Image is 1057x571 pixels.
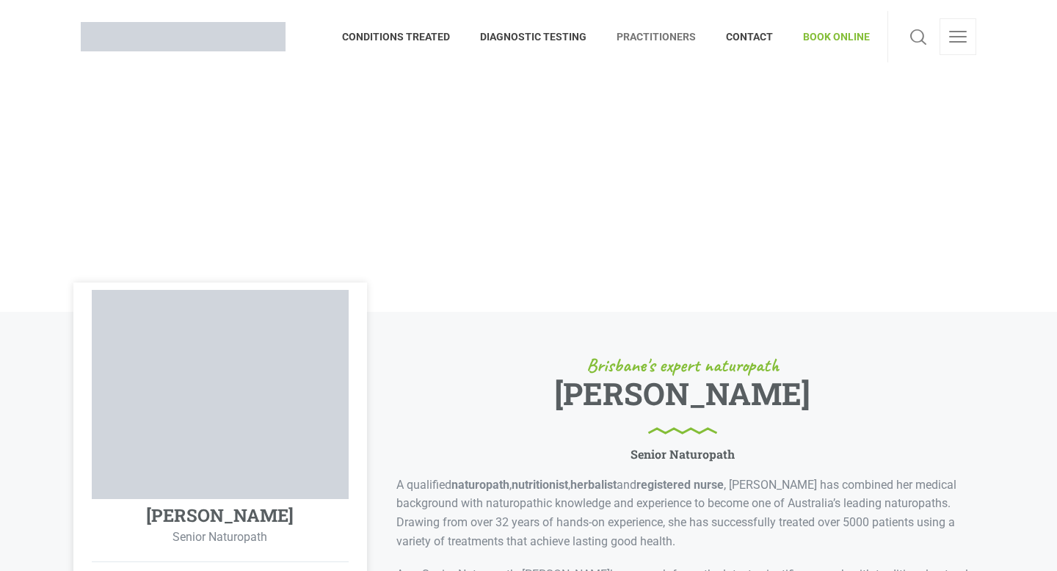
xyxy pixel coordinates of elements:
[146,505,294,526] h4: [PERSON_NAME]
[396,476,969,550] p: A qualified , , and , [PERSON_NAME] has combined her medical background with naturopathic knowled...
[586,356,779,375] span: Brisbane's expert naturopath
[788,25,870,48] span: BOOK ONLINE
[81,11,286,62] a: Brisbane Naturopath
[465,25,602,48] span: DIAGNOSTIC TESTING
[92,531,349,543] p: Senior Naturopath
[342,11,465,62] a: CONDITIONS TREATED
[711,25,788,48] span: CONTACT
[512,478,568,492] b: nutritionist
[906,18,931,55] a: Search
[451,478,509,492] b: naturopath
[602,11,711,62] a: PRACTITIONERS
[788,11,870,62] a: BOOK ONLINE
[554,381,810,435] h1: [PERSON_NAME]
[81,22,286,51] img: Brisbane Naturopath
[92,290,349,499] img: Elisabeth Singler Naturopath
[342,25,465,48] span: CONDITIONS TREATED
[711,11,788,62] a: CONTACT
[602,25,711,48] span: PRACTITIONERS
[465,11,602,62] a: DIAGNOSTIC TESTING
[631,447,735,461] h6: Senior Naturopath
[570,478,617,492] b: herbalist
[636,478,724,492] b: registered nurse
